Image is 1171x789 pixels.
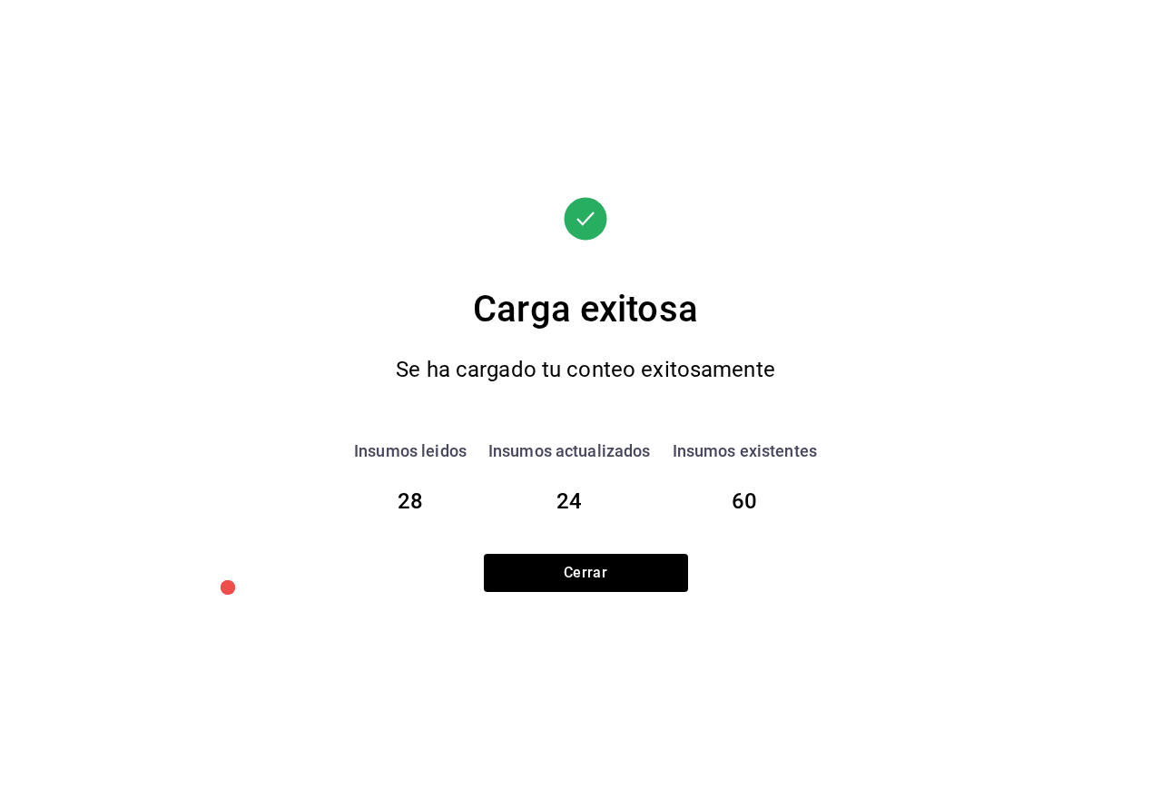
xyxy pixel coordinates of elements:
[673,485,817,518] div: 60
[484,554,688,592] button: Cerrar
[488,485,651,518] div: 24
[354,439,467,463] div: Insumos leidos
[488,439,651,463] div: Insumos actualizados
[673,439,817,463] div: Insumos existentes
[354,485,467,518] div: 28
[313,282,858,337] div: Carga exitosa
[349,351,822,389] div: Se ha cargado tu conteo exitosamente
